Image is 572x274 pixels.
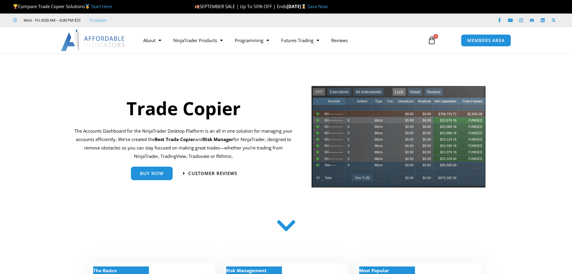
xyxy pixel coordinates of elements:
[275,33,325,47] a: Futures Trading
[137,33,421,47] nav: Menu
[140,171,164,176] span: Buy Now
[93,267,117,273] strong: The Basics
[155,136,195,142] b: Best Trade Copier
[325,33,354,47] a: Reviews
[13,4,18,9] img: 🏆
[467,38,505,43] span: MEMBERS AREA
[311,85,486,192] img: tradecopier | Affordable Indicators – NinjaTrader
[74,127,293,160] p: The Accounts Dashboard for the NinjaTrader Desktop Platform is an all in one solution for managin...
[91,3,112,9] a: Start Here
[461,34,511,47] a: MEMBERS AREA
[287,3,307,9] strong: [DATE]
[195,4,199,9] img: 🍂
[203,136,233,142] strong: Risk Manager
[167,33,229,47] a: NinjaTrader Products
[419,32,445,49] a: 0
[307,3,328,9] a: Save Now
[183,171,237,176] a: Customer Reviews
[22,17,81,24] span: Mon - Fri: 8:00 AM – 6:00 PM EST
[433,34,438,39] span: 0
[229,33,275,47] a: Programming
[85,4,90,9] img: 🥇
[13,3,112,9] span: Compare Trade Copier Solutions
[226,267,267,273] strong: Risk Management
[61,29,126,51] img: LogoAI | Affordable Indicators – NinjaTrader
[188,171,237,176] span: Customer Reviews
[301,4,306,9] img: ⌛
[89,17,107,24] a: Trustpilot
[137,33,167,47] a: About
[359,267,389,273] strong: Most Popular
[195,3,287,9] span: SEPTEMBER SALE | Up To 50% OFF | Ends
[131,167,173,180] a: Buy Now
[74,96,293,121] h1: Trade Copier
